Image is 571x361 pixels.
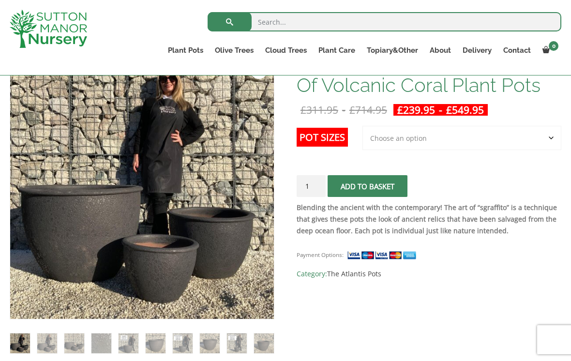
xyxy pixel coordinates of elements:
[301,103,338,117] bdi: 311.95
[327,269,381,278] a: The Atlantis Pots
[297,104,391,116] del: -
[297,268,561,280] span: Category:
[119,333,138,353] img: The Tam Coc Atlantis Shades Of Volcanic Coral Plant Pots - Image 5
[537,44,561,57] a: 0
[209,44,259,57] a: Olive Trees
[549,41,558,51] span: 0
[393,104,488,116] ins: -
[301,103,306,117] span: £
[349,103,387,117] bdi: 714.95
[397,103,435,117] bdi: 239.95
[349,103,355,117] span: £
[347,250,420,260] img: payment supported
[91,333,111,353] img: The Tam Coc Atlantis Shades Of Volcanic Coral Plant Pots - Image 4
[497,44,537,57] a: Contact
[457,44,497,57] a: Delivery
[173,333,193,353] img: The Tam Coc Atlantis Shades Of Volcanic Coral Plant Pots - Image 7
[64,333,84,353] img: The Tam Coc Atlantis Shades Of Volcanic Coral Plant Pots - Image 3
[297,55,561,95] h1: The Tam Coc Atlantis Shades Of Volcanic Coral Plant Pots
[254,333,274,353] img: The Tam Coc Atlantis Shades Of Volcanic Coral Plant Pots - Image 10
[397,103,403,117] span: £
[424,44,457,57] a: About
[162,44,209,57] a: Plant Pots
[297,203,557,235] strong: Blending the ancient with the contemporary! The art of “sgraffito” is a technique that gives thes...
[10,10,87,48] img: logo
[208,12,561,31] input: Search...
[297,251,344,258] small: Payment Options:
[227,333,247,353] img: The Tam Coc Atlantis Shades Of Volcanic Coral Plant Pots - Image 9
[10,333,30,353] img: The Tam Coc Atlantis Shades Of Volcanic Coral Plant Pots
[328,175,407,197] button: Add to basket
[446,103,484,117] bdi: 549.95
[200,333,220,353] img: The Tam Coc Atlantis Shades Of Volcanic Coral Plant Pots - Image 8
[146,333,165,353] img: The Tam Coc Atlantis Shades Of Volcanic Coral Plant Pots - Image 6
[446,103,452,117] span: £
[259,44,313,57] a: Cloud Trees
[361,44,424,57] a: Topiary&Other
[297,128,348,147] label: Pot Sizes
[37,333,57,353] img: The Tam Coc Atlantis Shades Of Volcanic Coral Plant Pots - Image 2
[297,175,326,197] input: Product quantity
[313,44,361,57] a: Plant Care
